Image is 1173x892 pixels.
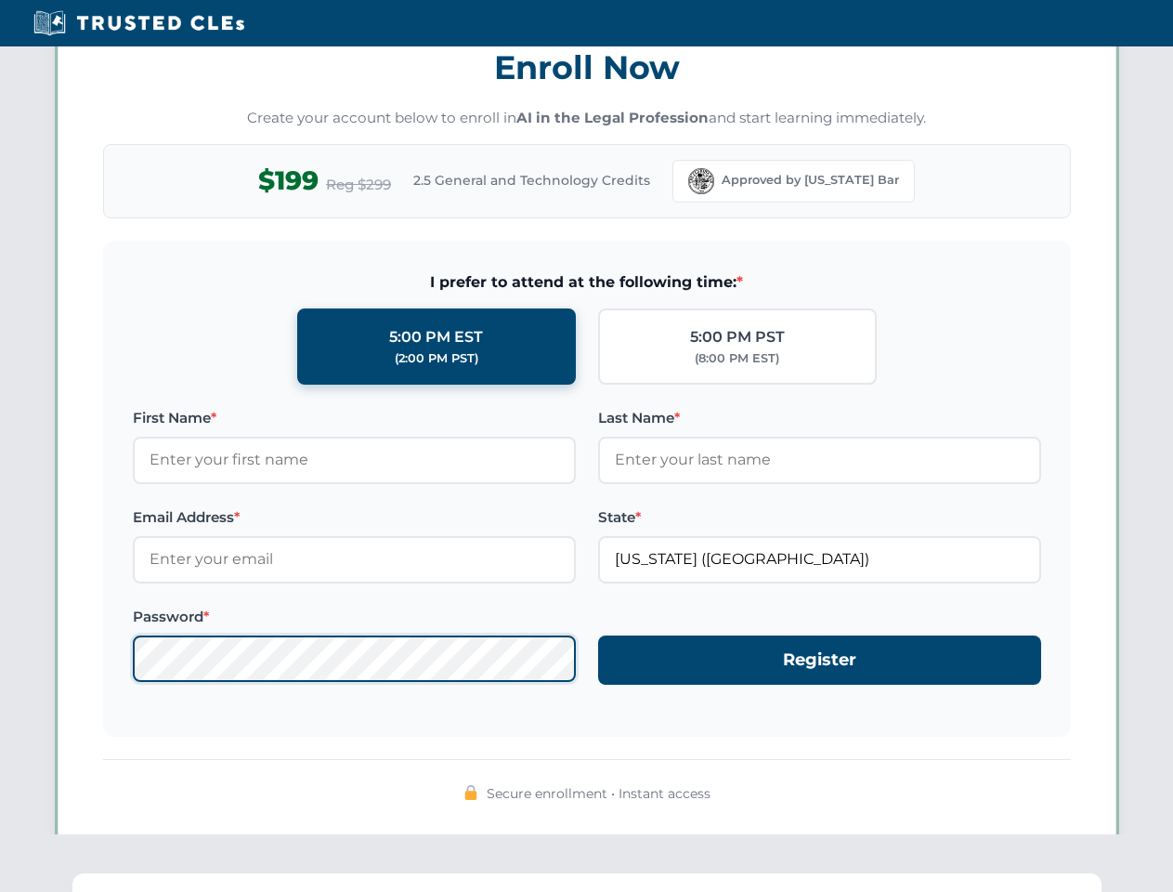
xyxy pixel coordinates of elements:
[133,606,576,628] label: Password
[258,160,319,202] span: $199
[463,785,478,800] img: 🔒
[103,108,1071,129] p: Create your account below to enroll in and start learning immediately.
[389,325,483,349] div: 5:00 PM EST
[598,636,1041,685] button: Register
[695,349,779,368] div: (8:00 PM EST)
[598,437,1041,483] input: Enter your last name
[722,171,899,190] span: Approved by [US_STATE] Bar
[395,349,478,368] div: (2:00 PM PST)
[103,38,1071,97] h3: Enroll Now
[598,407,1041,429] label: Last Name
[133,437,576,483] input: Enter your first name
[28,9,250,37] img: Trusted CLEs
[688,168,714,194] img: Florida Bar
[133,536,576,583] input: Enter your email
[413,170,650,190] span: 2.5 General and Technology Credits
[133,407,576,429] label: First Name
[133,506,576,529] label: Email Address
[516,109,709,126] strong: AI in the Legal Profession
[598,506,1041,529] label: State
[133,270,1041,295] span: I prefer to attend at the following time:
[690,325,785,349] div: 5:00 PM PST
[598,536,1041,583] input: Florida (FL)
[487,783,710,804] span: Secure enrollment • Instant access
[326,174,391,196] span: Reg $299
